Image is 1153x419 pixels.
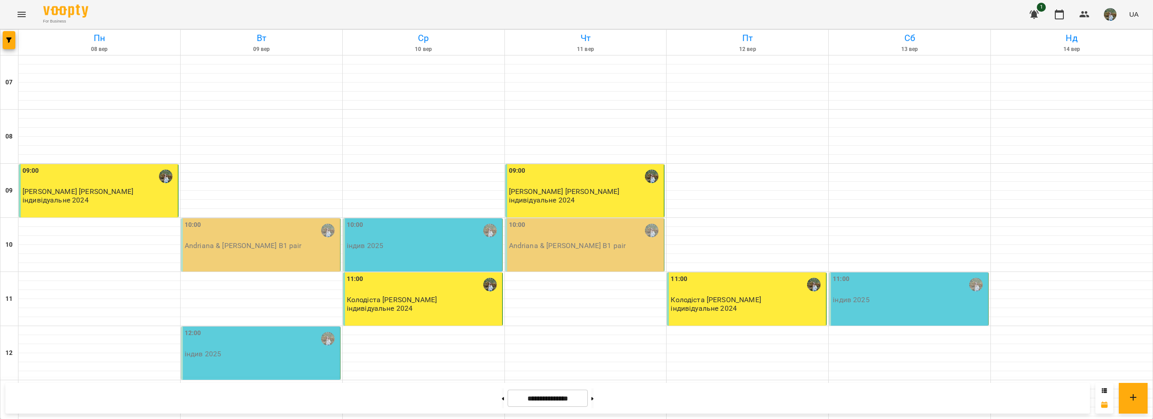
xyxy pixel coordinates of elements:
[992,45,1151,54] h6: 14 вер
[347,242,383,249] p: індив 2025
[671,295,761,304] span: Колодіста [PERSON_NAME]
[1126,6,1142,23] button: UA
[506,31,665,45] h6: Чт
[509,242,626,249] p: Andriana & [PERSON_NAME] B1 pair
[509,187,620,196] span: [PERSON_NAME] [PERSON_NAME]
[509,220,526,230] label: 10:00
[23,187,133,196] span: [PERSON_NAME] [PERSON_NAME]
[347,220,363,230] label: 10:00
[1037,3,1046,12] span: 1
[20,45,179,54] h6: 08 вер
[645,224,658,237] img: Дарина Гуцало
[483,278,497,291] img: Дарина Гуцало
[43,5,88,18] img: Voopty Logo
[509,166,526,176] label: 09:00
[506,45,665,54] h6: 11 вер
[321,332,335,345] img: Дарина Гуцало
[671,304,737,312] p: індивідуальне 2024
[5,348,13,358] h6: 12
[992,31,1151,45] h6: Нд
[668,31,827,45] h6: Пт
[11,4,32,25] button: Menu
[1129,9,1139,19] span: UA
[645,170,658,183] img: Дарина Гуцало
[344,45,503,54] h6: 10 вер
[969,278,983,291] img: Дарина Гуцало
[5,240,13,250] h6: 10
[347,274,363,284] label: 11:00
[5,78,13,87] h6: 07
[182,45,341,54] h6: 09 вер
[20,31,179,45] h6: Пн
[23,196,89,204] p: індивідуальне 2024
[833,296,869,304] p: індив 2025
[185,350,221,358] p: індив 2025
[23,166,39,176] label: 09:00
[5,294,13,304] h6: 11
[344,31,503,45] h6: Ср
[671,274,687,284] label: 11:00
[182,31,341,45] h6: Вт
[807,278,821,291] img: Дарина Гуцало
[185,328,201,338] label: 12:00
[347,304,413,312] p: індивідуальне 2024
[185,242,302,249] p: Andriana & [PERSON_NAME] B1 pair
[509,196,575,204] p: індивідуальне 2024
[1104,8,1117,21] img: 3d28a0deb67b6f5672087bb97ef72b32.jpg
[5,186,13,196] h6: 09
[5,132,13,142] h6: 08
[159,170,172,183] img: Дарина Гуцало
[668,45,827,54] h6: 12 вер
[483,224,497,237] img: Дарина Гуцало
[43,18,88,24] span: For Business
[185,220,201,230] label: 10:00
[833,274,849,284] label: 11:00
[347,295,437,304] span: Колодіста [PERSON_NAME]
[830,45,989,54] h6: 13 вер
[321,224,335,237] img: Дарина Гуцало
[830,31,989,45] h6: Сб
